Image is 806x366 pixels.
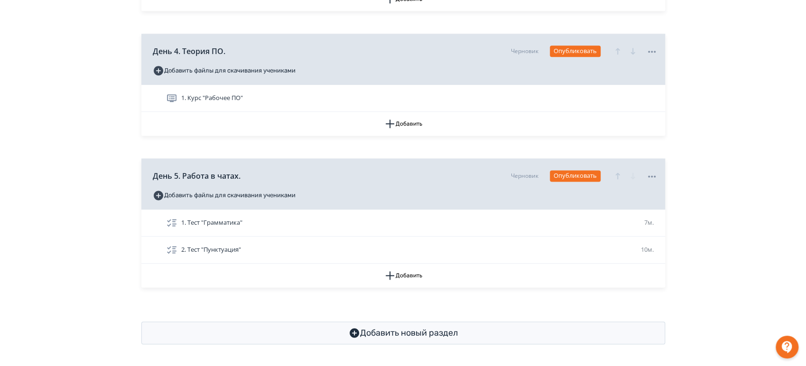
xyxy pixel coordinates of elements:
div: Черновик [511,47,538,55]
button: Опубликовать [550,170,601,182]
div: 1. Курс "Рабочее ПО" [141,85,665,112]
div: 2. Тест "Пунктуация"10м. [141,237,665,264]
span: 1. Тест "Грамматика" [181,218,242,228]
span: 10м. [641,245,654,254]
button: Добавить файлы для скачивания учениками [153,188,296,203]
button: Опубликовать [550,46,601,57]
div: Черновик [511,172,538,180]
div: Сохранение… [386,335,432,344]
span: 2. Тест "Пунктуация" [181,245,241,255]
span: День 4. Теория ПО. [153,46,225,57]
button: Добавить [141,112,665,136]
div: 1. Тест "Грамматика"7м. [141,210,665,237]
span: День 5. Работа в чатах. [153,170,241,182]
span: 1. Курс "Рабочее ПО" [181,93,243,103]
button: Добавить [141,264,665,287]
span: 7м. [644,218,654,227]
button: Добавить файлы для скачивания учениками [153,63,296,78]
button: Добавить новый раздел [141,321,665,344]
